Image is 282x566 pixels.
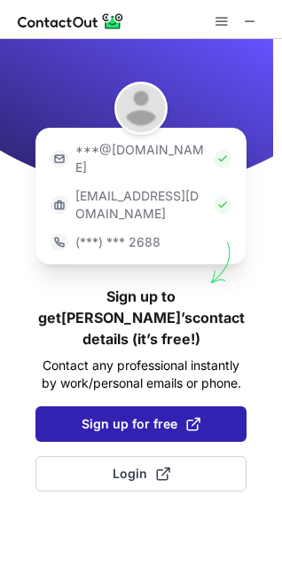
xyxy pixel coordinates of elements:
[113,465,170,483] span: Login
[51,233,68,251] img: https://contactout.com/extension/app/static/media/login-phone-icon.bacfcb865e29de816d437549d7f4cb...
[35,406,247,442] button: Sign up for free
[51,150,68,168] img: https://contactout.com/extension/app/static/media/login-email-icon.f64bce713bb5cd1896fef81aa7b14a...
[82,415,200,433] span: Sign up for free
[35,456,247,491] button: Login
[18,11,124,32] img: ContactOut v5.3.10
[35,286,247,350] h1: Sign up to get [PERSON_NAME]’s contact details (it’s free!)
[75,187,207,223] p: [EMAIL_ADDRESS][DOMAIN_NAME]
[114,82,168,135] img: Shweta Veeramani
[35,357,247,392] p: Contact any professional instantly by work/personal emails or phone.
[51,196,68,214] img: https://contactout.com/extension/app/static/media/login-work-icon.638a5007170bc45168077fde17b29a1...
[214,150,231,168] img: Check Icon
[75,141,207,177] p: ***@[DOMAIN_NAME]
[214,196,231,214] img: Check Icon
